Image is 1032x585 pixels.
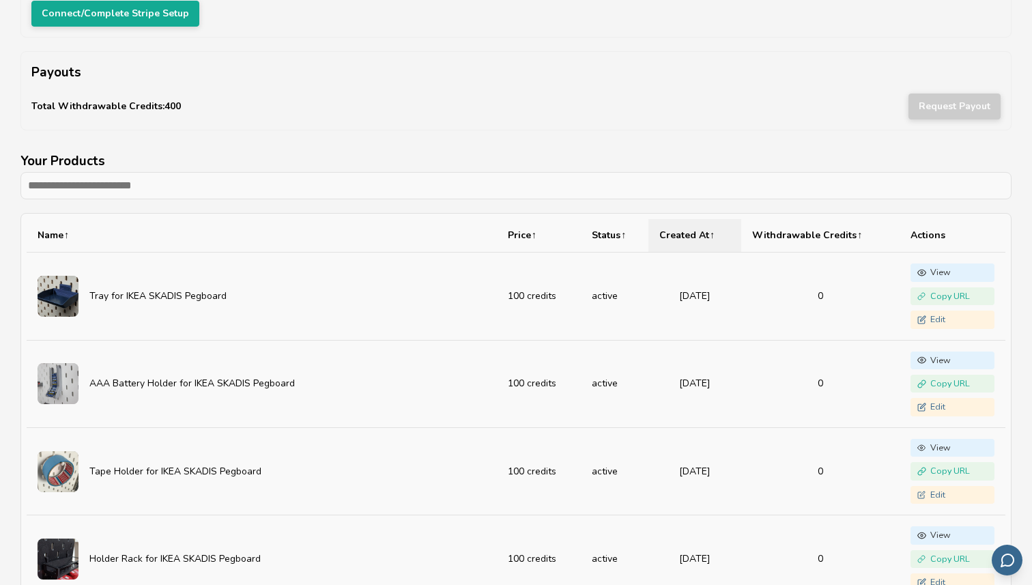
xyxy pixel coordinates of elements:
[930,291,970,301] span: Copy URL
[911,486,994,504] a: Edit
[31,101,181,112] span: Total Withdrawable Credits: 400
[911,550,994,568] button: Copy URL
[911,287,994,305] button: Copy URL
[930,490,945,500] span: Edit
[930,268,951,277] span: View
[581,219,648,253] th: Status ↑
[911,263,994,281] a: View
[38,539,78,580] img: Holder Rack for IKEA SKADIS Pegboard
[930,356,951,365] span: View
[930,443,951,453] span: View
[497,340,582,427] td: 100 credits
[930,402,945,412] span: Edit
[38,276,78,317] img: Tray for IKEA SKADIS Pegboard
[648,219,741,253] th: Created At ↑
[31,62,1001,83] h3: Payouts
[38,451,78,492] img: Tape Holder for IKEA SKADIS Pegboard
[930,530,951,540] span: View
[741,427,900,515] td: 0
[648,253,741,340] td: [DATE]
[741,253,900,340] td: 0
[497,427,582,515] td: 100 credits
[581,427,648,515] td: active
[908,94,1001,119] button: Request Payout
[911,526,994,544] a: View
[930,554,970,564] span: Copy URL
[911,311,994,328] a: Edit
[38,363,78,404] img: AAA Battery Holder for IKEA SKADIS Pegboard
[741,219,900,253] th: Withdrawable Credits ↑
[911,398,994,416] a: Edit
[89,291,227,302] span: Tray for IKEA SKADIS Pegboard
[581,340,648,427] td: active
[497,253,582,340] td: 100 credits
[89,378,295,389] span: AAA Battery Holder for IKEA SKADIS Pegboard
[992,545,1022,575] button: Send feedback via email
[900,219,1005,253] th: Actions
[911,375,994,393] button: Copy URL
[741,340,900,427] td: 0
[930,379,970,388] span: Copy URL
[497,219,582,253] th: Price ↑
[648,340,741,427] td: [DATE]
[648,427,741,515] td: [DATE]
[31,1,199,27] button: Connect/Complete Stripe Setup
[89,554,261,565] span: Holder Rack for IKEA SKADIS Pegboard
[911,352,994,369] a: View
[20,151,1012,172] h3: Your Products
[911,439,994,457] a: View
[930,466,970,476] span: Copy URL
[27,219,497,253] th: Name ↑
[89,466,261,477] span: Tape Holder for IKEA SKADIS Pegboard
[581,253,648,340] td: active
[930,315,945,324] span: Edit
[911,462,994,480] button: Copy URL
